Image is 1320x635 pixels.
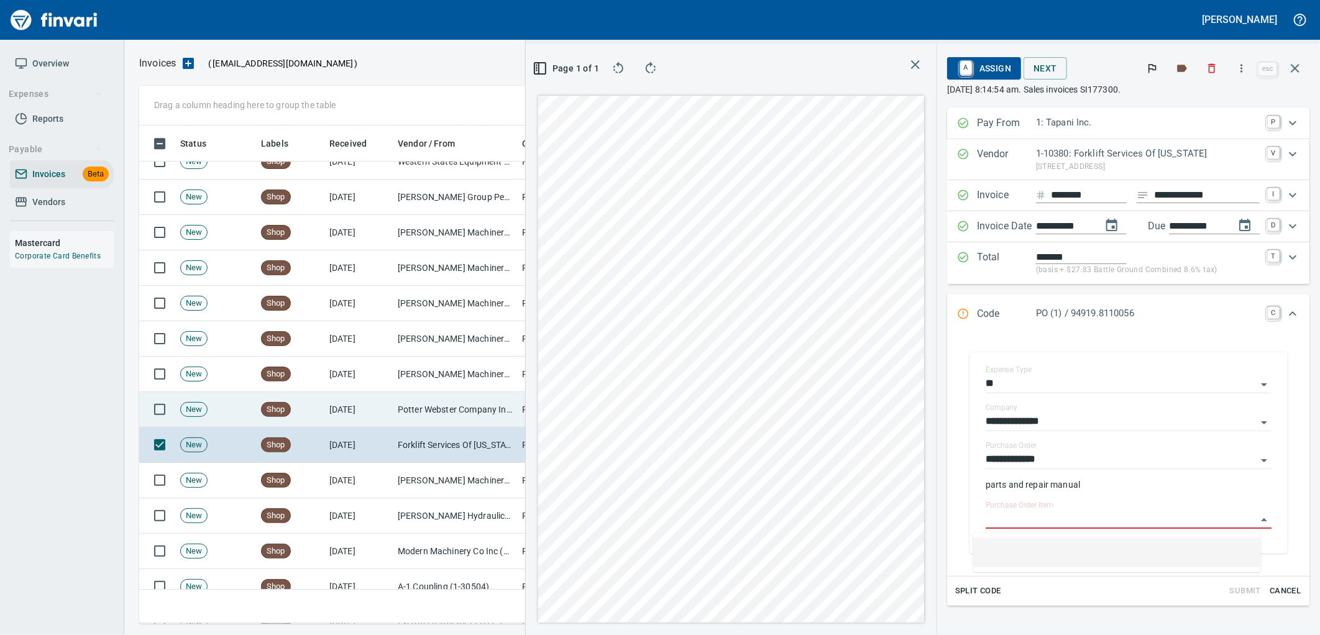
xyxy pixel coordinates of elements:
span: Shop [262,368,290,380]
span: Vendors [32,194,65,210]
span: New [181,227,207,239]
td: Modern Machinery Co Inc (1-10672) [393,534,517,569]
svg: Invoice description [1137,189,1149,201]
button: Flag [1139,55,1166,82]
a: A [960,61,972,75]
td: [DATE] [324,286,393,321]
span: Overview [32,56,69,71]
td: [DATE] [324,392,393,427]
td: [PERSON_NAME] Hydraulics Corp (1-30681) [393,498,517,534]
span: Shop [262,546,290,557]
a: I [1267,188,1280,200]
span: Status [180,136,206,151]
span: Next [1034,61,1057,76]
span: Reports [32,111,63,127]
span: Close invoice [1255,53,1310,83]
td: [PERSON_NAME] Machinery Co (1-10794) [393,215,517,250]
p: PO (1) / 94919.8110056 [1036,306,1260,321]
td: [PERSON_NAME] Machinery Co (1-10794) [393,321,517,357]
span: Shop [262,298,290,309]
a: D [1267,219,1280,231]
td: [DATE] [324,463,393,498]
div: Expand [947,294,1310,335]
button: Cancel [1265,582,1305,601]
p: Invoice [977,188,1036,204]
a: C [1267,306,1280,319]
button: change date [1097,211,1127,240]
p: [STREET_ADDRESS] [1036,161,1260,173]
span: New [181,546,207,557]
button: Split Code [952,582,1004,601]
td: PO (1) [517,321,766,357]
label: Purchase Order [986,442,1037,450]
span: Shop [262,404,290,416]
span: Shop [262,227,290,239]
img: Finvari [7,5,101,35]
p: Drag a column heading here to group the table [154,99,336,111]
span: Shop [262,191,290,203]
a: P [1267,116,1280,128]
td: [PERSON_NAME] Machinery Co (1-10794) [393,286,517,321]
span: Shop [262,510,290,522]
button: Discard [1198,55,1226,82]
span: Status [180,136,222,151]
button: Labels [1168,55,1196,82]
button: Open [1255,452,1273,469]
button: Upload an Invoice [176,56,201,71]
td: [DATE] [324,321,393,357]
span: Assign [957,58,1011,79]
td: [PERSON_NAME] Group Peterbilt([MEDICAL_DATA]) (1-38196) [393,180,517,215]
span: New [181,439,207,451]
span: New [181,191,207,203]
div: Expand [947,335,1310,606]
p: ( ) [201,57,358,70]
td: [PERSON_NAME] Machinery Co (1-10794) [393,250,517,286]
span: Payable [9,142,103,157]
a: Reports [10,105,114,133]
span: [EMAIL_ADDRESS][DOMAIN_NAME] [211,57,354,70]
a: InvoicesBeta [10,160,114,188]
td: [DATE] [324,357,393,392]
td: [DATE] [324,180,393,215]
span: Shop [262,262,290,274]
h5: [PERSON_NAME] [1203,13,1277,26]
a: Overview [10,50,114,78]
span: Labels [261,136,288,151]
span: Shop [262,475,290,487]
td: PO (1) [517,250,766,286]
p: Invoice Date [977,219,1036,235]
td: PO (1) / 95716.2970051 [517,144,766,180]
button: Open [1255,414,1273,431]
div: Expand [947,108,1310,139]
td: PO (1) [517,392,766,427]
a: V [1267,147,1280,159]
span: Invoices [32,167,65,182]
td: [PERSON_NAME] Machinery Inc (1-10774) [393,463,517,498]
td: [DATE] [324,427,393,463]
a: Corporate Card Benefits [15,252,101,260]
td: [PERSON_NAME] Machinery Co (1-10794) [393,357,517,392]
td: [DATE] [324,498,393,534]
button: change due date [1230,211,1260,240]
td: [DATE] [324,144,393,180]
div: Expand [947,180,1310,211]
span: Received [329,136,383,151]
span: Coding / Subject [522,136,588,151]
div: Expand [947,242,1310,284]
label: Expense Type [986,367,1032,374]
nav: breadcrumb [139,56,176,71]
td: PO (1) / 95718.255504 [517,498,766,534]
span: New [181,581,207,593]
span: Received [329,136,367,151]
button: [PERSON_NAME] [1199,10,1280,29]
button: Page 1 of 1 [536,57,598,80]
div: Expand [947,139,1310,180]
span: Vendor / From [398,136,471,151]
span: Vendor / From [398,136,455,151]
a: T [1267,250,1280,262]
button: Open [1255,376,1273,393]
p: Vendor [977,147,1036,173]
td: PO (1) / 95713.1145088 [517,569,766,605]
svg: Invoice number [1036,188,1046,203]
button: Payable [4,138,108,161]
